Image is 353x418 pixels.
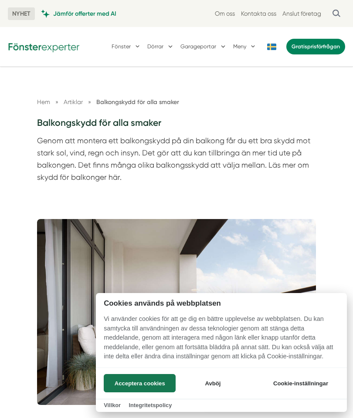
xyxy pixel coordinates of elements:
a: Integritetspolicy [129,402,172,408]
p: Vi använder cookies för att ge dig en bättre upplevelse av webbplatsen. Du kan samtycka till anvä... [96,314,347,367]
button: Avböj [178,374,248,392]
h2: Cookies används på webbplatsen [96,299,347,307]
button: Acceptera cookies [104,374,176,392]
button: Cookie-inställningar [262,374,339,392]
a: Villkor [104,402,121,408]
